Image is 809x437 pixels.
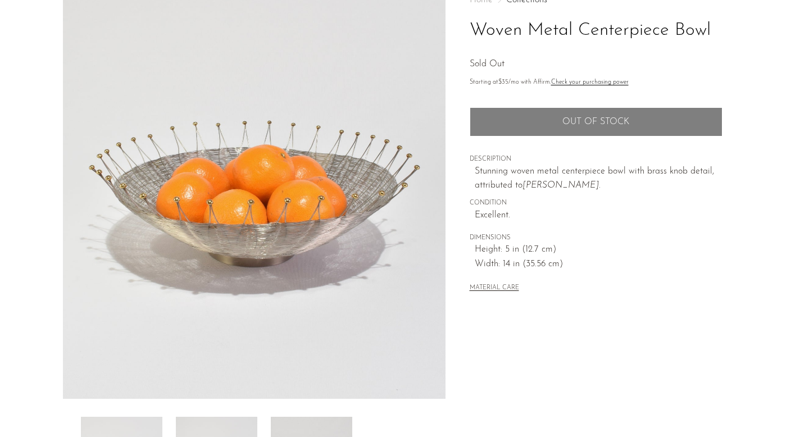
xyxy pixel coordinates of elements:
[475,165,722,193] p: Stunning woven metal centerpiece bowl with brass knob detail, attributed to
[498,79,508,85] span: $35
[470,198,722,208] span: CONDITION
[470,284,519,293] button: MATERIAL CARE
[475,243,722,257] span: Height: 5 in (12.7 cm)
[475,257,722,272] span: Width: 14 in (35.56 cm)
[470,16,722,45] h1: Woven Metal Centerpiece Bowl
[470,154,722,165] span: DESCRIPTION
[551,79,629,85] a: Check your purchasing power - Learn more about Affirm Financing (opens in modal)
[470,78,722,88] p: Starting at /mo with Affirm.
[470,233,722,243] span: DIMENSIONS
[470,107,722,136] button: Add to cart
[562,117,629,128] span: Out of stock
[475,208,722,223] span: Excellent.
[470,60,505,69] span: Sold Out
[522,181,601,190] em: [PERSON_NAME].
